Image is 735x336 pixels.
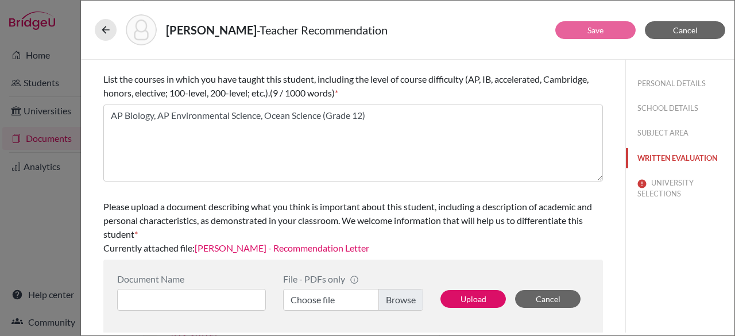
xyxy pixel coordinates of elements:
button: SUBJECT AREA [626,123,734,143]
span: List the courses in which you have taught this student, including the level of course difficulty ... [103,74,589,98]
span: Please upload a document describing what you think is important about this student, including a d... [103,201,592,240]
button: Cancel [515,290,581,308]
img: error-544570611efd0a2d1de9.svg [637,179,647,188]
div: Document Name [117,273,266,284]
button: PERSONAL DETAILS [626,74,734,94]
div: Currently attached file: [103,195,603,260]
button: Upload [440,290,506,308]
textarea: AP Biology, AP Environmental Science, Ocean Science (Grade 12) [103,105,603,181]
div: File - PDFs only [283,273,423,284]
label: Choose file [283,289,423,311]
a: [PERSON_NAME] - Recommendation Letter [195,242,369,253]
span: - Teacher Recommendation [257,23,388,37]
button: WRITTEN EVALUATION [626,148,734,168]
button: SCHOOL DETAILS [626,98,734,118]
span: info [350,275,359,284]
strong: [PERSON_NAME] [166,23,257,37]
span: (9 / 1000 words) [270,87,335,98]
button: UNIVERSITY SELECTIONS [626,173,734,204]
